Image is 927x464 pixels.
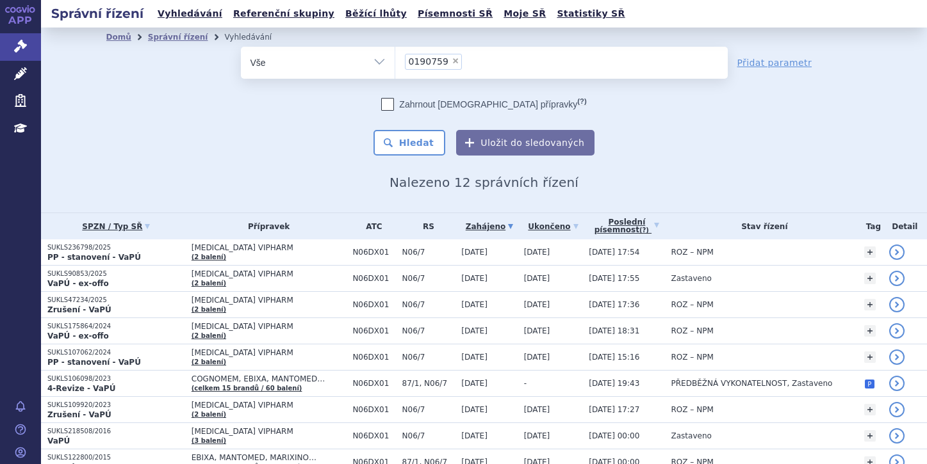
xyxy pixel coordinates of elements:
th: ATC [346,213,395,239]
a: (2 balení) [192,411,226,418]
span: N06/7 [402,274,455,283]
span: Zastaveno [671,274,712,283]
span: N06DX01 [352,274,395,283]
span: [DATE] [461,274,488,283]
a: Přidat parametr [737,56,812,69]
h2: Správní řízení [41,4,154,22]
span: [DATE] [461,405,488,414]
a: Zahájeno [461,218,517,236]
span: [DATE] [461,248,488,257]
a: detail [889,244,905,260]
a: + [864,351,876,363]
span: [DATE] [524,300,550,309]
strong: VaPÚ [47,436,70,445]
p: SUKLS122800/2015 [47,453,185,462]
a: Správní řízení [148,33,208,42]
th: Tag [858,213,882,239]
span: × [452,57,459,65]
a: + [864,325,876,337]
span: Zastaveno [671,431,712,440]
a: + [864,273,876,284]
span: N06DX01 [352,300,395,309]
a: (3 balení) [192,437,226,444]
span: Nalezeno 12 správních řízení [390,175,578,190]
span: ROZ – NPM [671,248,714,257]
span: - [524,379,527,388]
a: SPZN / Typ SŘ [47,218,185,236]
a: + [864,404,876,415]
span: [DATE] [461,379,488,388]
p: SUKLS109920/2023 [47,401,185,410]
span: N06/7 [402,300,455,309]
a: detail [889,271,905,286]
a: (2 balení) [192,306,226,313]
a: detail [889,376,905,391]
span: [DATE] 17:27 [589,405,639,414]
a: Referenční skupiny [229,5,338,22]
button: Hledat [373,130,446,156]
span: [DATE] [524,405,550,414]
span: N06DX01 [352,379,395,388]
a: detail [889,349,905,365]
input: 0190759 [466,53,473,69]
a: Písemnosti SŘ [414,5,496,22]
span: [DATE] [524,274,550,283]
span: [MEDICAL_DATA] VIPHARM [192,401,347,410]
span: N06/7 [402,405,455,414]
span: [MEDICAL_DATA] VIPHARM [192,322,347,331]
abbr: (?) [639,227,649,234]
span: [DATE] [461,300,488,309]
span: [DATE] 17:36 [589,300,639,309]
span: 87/1, N06/7 [402,379,455,388]
a: Domů [106,33,131,42]
span: N06/7 [402,326,455,335]
strong: VaPÚ - ex-offo [47,332,109,340]
span: [DATE] [461,353,488,362]
a: + [864,430,876,442]
span: [MEDICAL_DATA] VIPHARM [192,348,347,357]
span: N06DX01 [352,326,395,335]
strong: Zrušení - VaPÚ [47,410,111,419]
a: (celkem 15 brandů / 60 balení) [192,385,302,392]
span: [MEDICAL_DATA] VIPHARM [192,427,347,436]
a: Vyhledávání [154,5,226,22]
span: [DATE] [524,326,550,335]
th: RS [396,213,455,239]
p: SUKLS90853/2025 [47,269,185,278]
th: Přípravek [185,213,347,239]
span: 0190759 [409,57,448,66]
a: Ukončeno [524,218,583,236]
a: + [864,246,876,258]
span: N06/7 [402,431,455,440]
strong: PP - stanovení - VaPÚ [47,358,141,367]
span: [DATE] 15:16 [589,353,639,362]
span: ROZ – NPM [671,300,714,309]
span: [DATE] [524,431,550,440]
span: N06DX01 [352,353,395,362]
th: Detail [883,213,927,239]
span: PŘEDBĚŽNÁ VYKONATELNOST, Zastaveno [671,379,833,388]
p: SUKLS107062/2024 [47,348,185,357]
p: SUKLS47234/2025 [47,296,185,305]
span: N06DX01 [352,431,395,440]
span: ROZ – NPM [671,353,714,362]
a: (2 balení) [192,253,226,260]
span: ROZ – NPM [671,405,714,414]
th: Stav řízení [665,213,858,239]
a: detail [889,297,905,312]
span: [DATE] [461,326,488,335]
span: EBIXA, MANTOMED, MARIXINO… [192,453,347,462]
p: SUKLS175864/2024 [47,322,185,331]
a: detail [889,323,905,339]
abbr: (?) [577,97,586,106]
strong: PP - stanovení - VaPÚ [47,253,141,262]
span: N06/7 [402,353,455,362]
a: Statistiky SŘ [553,5,628,22]
p: SUKLS106098/2023 [47,374,185,383]
span: COGNOMEM, EBIXA, MANTOMED… [192,374,347,383]
span: ROZ – NPM [671,326,714,335]
span: [DATE] 19:43 [589,379,639,388]
span: [DATE] [461,431,488,440]
button: Uložit do sledovaných [456,130,595,156]
strong: 4-Revize - VaPÚ [47,384,115,393]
